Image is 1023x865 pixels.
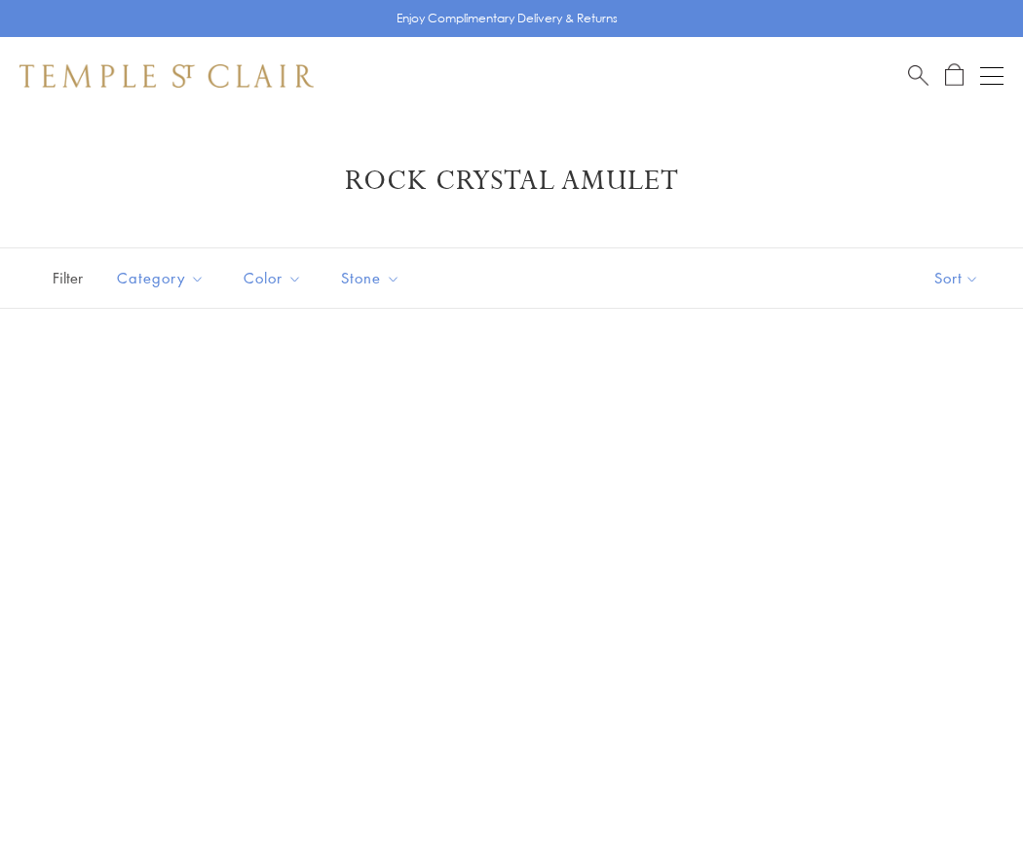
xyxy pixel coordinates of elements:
[19,64,314,88] img: Temple St. Clair
[326,256,415,300] button: Stone
[107,266,219,290] span: Category
[102,256,219,300] button: Category
[945,63,964,88] a: Open Shopping Bag
[234,266,317,290] span: Color
[908,63,928,88] a: Search
[331,266,415,290] span: Stone
[397,9,618,28] p: Enjoy Complimentary Delivery & Returns
[980,64,1004,88] button: Open navigation
[890,248,1023,308] button: Show sort by
[229,256,317,300] button: Color
[49,164,974,199] h1: Rock Crystal Amulet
